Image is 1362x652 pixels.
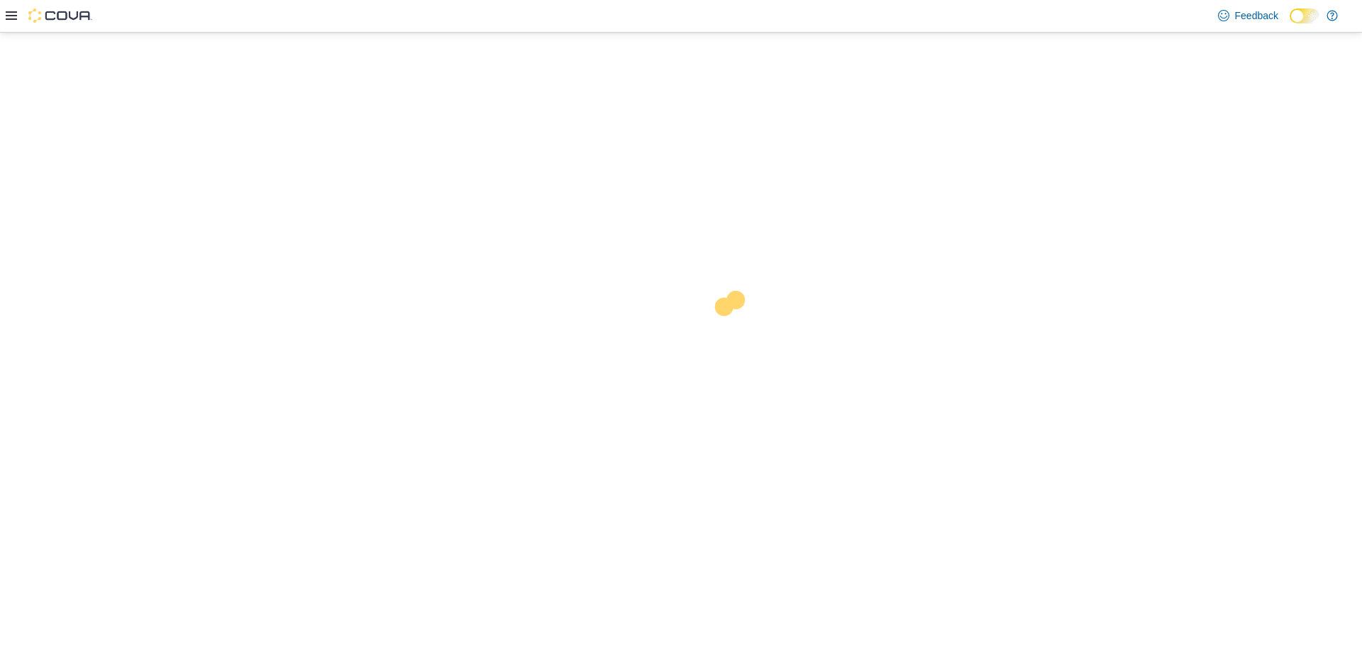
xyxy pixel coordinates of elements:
input: Dark Mode [1290,9,1319,23]
span: Feedback [1235,9,1278,23]
img: Cova [28,9,92,23]
span: Dark Mode [1290,23,1290,24]
a: Feedback [1212,1,1284,30]
img: cova-loader [681,280,787,387]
